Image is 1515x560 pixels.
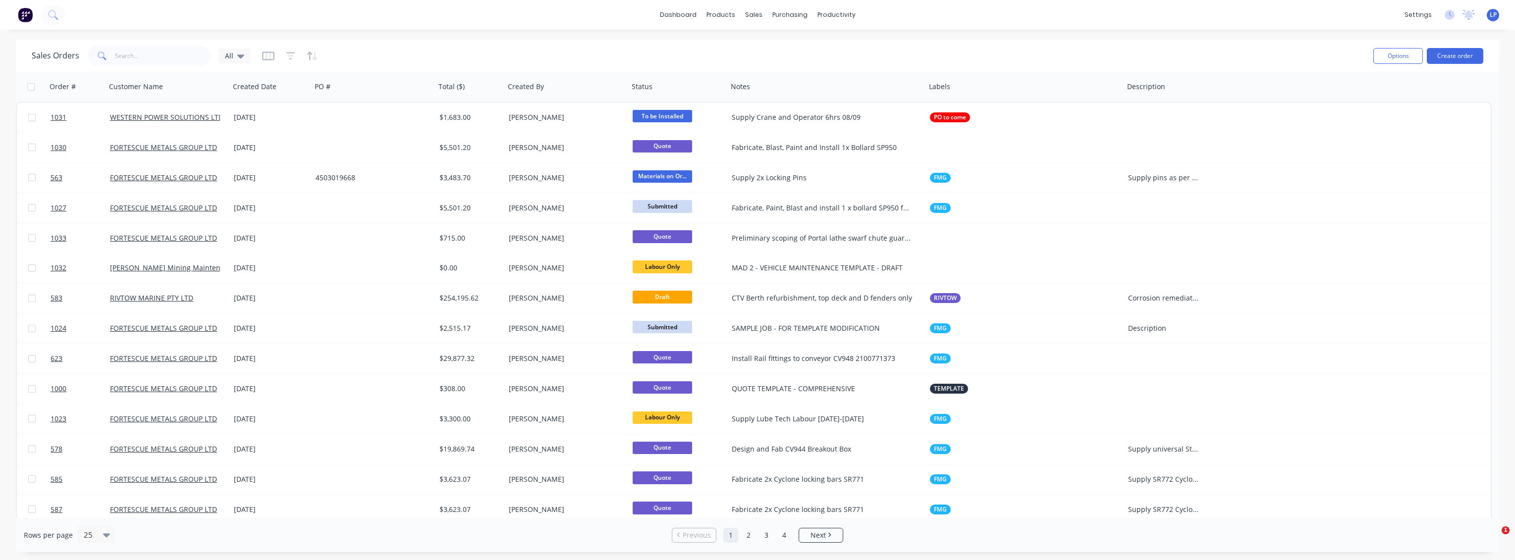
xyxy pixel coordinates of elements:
span: Labour Only [633,411,692,424]
span: Previous [683,530,711,540]
span: 1030 [51,143,66,153]
div: $5,501.20 [439,143,498,153]
a: FORTESCUE METALS GROUP LTD [110,444,217,454]
div: [DATE] [234,293,308,303]
div: sales [740,7,767,22]
a: FORTESCUE METALS GROUP LTD [110,354,217,363]
span: All [225,51,233,61]
div: Supply Crane and Operator 6hrs 08/09 [732,112,913,122]
div: [DATE] [234,384,308,394]
a: 1031 [51,102,110,132]
a: Previous page [672,530,716,540]
span: 1 [1502,526,1510,534]
div: [DATE] [234,354,308,363]
span: Next [811,530,826,540]
div: $3,483.70 [439,173,498,183]
span: Quote [633,351,692,363]
span: FMG [934,414,947,424]
span: Quote [633,381,692,394]
div: Supply Lube Tech Labour [DATE]-[DATE] [732,414,913,424]
button: FMG [930,203,951,213]
div: [PERSON_NAME] [509,505,619,514]
div: [PERSON_NAME] [509,173,619,183]
div: CTV Berth refurbishment, top deck and D fenders only [732,293,913,303]
div: [PERSON_NAME] [509,293,619,303]
div: [PERSON_NAME] [509,323,619,333]
span: 1033 [51,233,66,243]
div: [PERSON_NAME] [509,474,619,484]
span: Quote [633,230,692,243]
span: Quote [633,471,692,484]
a: [PERSON_NAME] Mining Maintenance Pty Ltd [110,263,261,272]
button: FMG [930,414,951,424]
div: [DATE] [234,203,308,213]
div: products [702,7,740,22]
span: RIVTOW [934,293,957,303]
div: 4503019668 [316,173,426,183]
iframe: Intercom live chat [1481,526,1505,550]
button: FMG [930,444,951,454]
ul: Pagination [668,528,847,543]
div: [DATE] [234,112,308,122]
div: $1,683.00 [439,112,498,122]
span: Submitted [633,200,692,212]
a: FORTESCUE METALS GROUP LTD [110,143,217,152]
div: MAD 2 - VEHICLE MAINTENANCE TEMPLATE - DRAFT [732,263,913,273]
a: 585 [51,464,110,494]
a: Page 3 [759,528,774,543]
div: [DATE] [234,143,308,153]
span: 578 [51,444,62,454]
a: FORTESCUE METALS GROUP LTD [110,323,217,333]
div: Created Date [233,82,276,92]
span: Materials on Or... [633,170,692,183]
div: PO # [315,82,330,92]
span: FMG [934,203,947,213]
a: 1033 [51,223,110,253]
span: 1000 [51,384,66,394]
span: 583 [51,293,62,303]
button: FMG [930,173,951,183]
div: [PERSON_NAME] [509,354,619,363]
div: [DATE] [234,263,308,273]
div: Corrosion remediation for Service pontoon to top deck and D fenders as per scope. [1128,293,1199,303]
div: [DATE] [234,505,308,514]
a: FORTESCUE METALS GROUP LTD [110,233,217,243]
a: 1032 [51,253,110,283]
a: dashboard [655,7,702,22]
a: FORTESCUE METALS GROUP LTD [110,505,217,514]
div: settings [1400,7,1437,22]
span: 1032 [51,263,66,273]
div: Fabricate, Paint, Blast and install 1 x bollard SP950 for Fortescue metals [732,203,913,213]
span: FMG [934,505,947,514]
button: PO to comeWPS [930,112,993,122]
a: FORTESCUE METALS GROUP LTD [110,414,217,423]
span: WPS [976,112,989,122]
button: FMG [930,323,951,333]
div: Description [1128,323,1199,333]
button: Options [1373,48,1423,64]
div: Notes [731,82,750,92]
div: [PERSON_NAME] [509,414,619,424]
div: $0.00 [439,263,498,273]
a: 587 [51,495,110,524]
div: [PERSON_NAME] [509,203,619,213]
div: Design and Fab CV944 Breakout Box [732,444,913,454]
span: Labour Only [633,260,692,273]
a: Page 1 is your current page [723,528,738,543]
a: 1027 [51,193,110,223]
div: $3,623.07 [439,505,498,514]
div: Labels [929,82,950,92]
span: 1023 [51,414,66,424]
div: [PERSON_NAME] [509,143,619,153]
div: productivity [812,7,861,22]
span: FMG [934,354,947,363]
a: 1030 [51,133,110,162]
button: TEMPLATE [930,384,968,394]
div: Supply SR772 Cyclone locking bars coated in Fortescue specification. [1128,505,1199,514]
a: 578 [51,434,110,464]
div: $715.00 [439,233,498,243]
div: [DATE] [234,173,308,183]
button: RIVTOW [930,293,961,303]
input: Search... [115,46,212,66]
div: Created By [508,82,544,92]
